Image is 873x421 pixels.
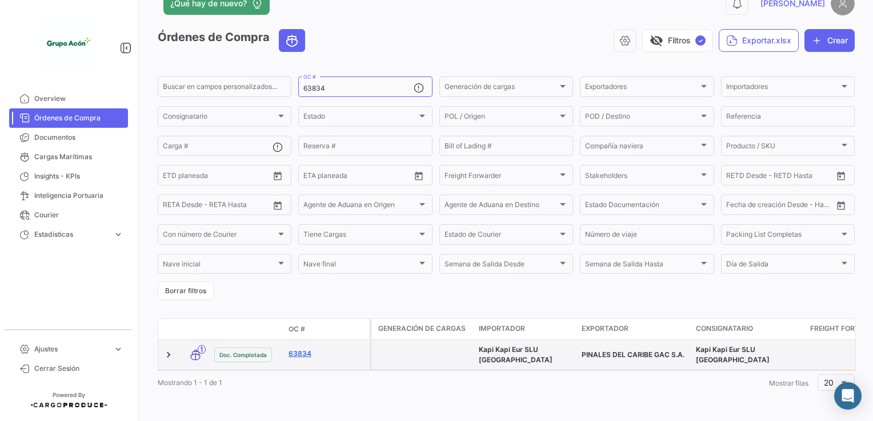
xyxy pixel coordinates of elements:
[34,152,123,162] span: Cargas Marítimas
[755,173,806,181] input: Hasta
[479,323,525,334] span: Importador
[642,29,713,52] button: visibility_offFiltros✓
[158,378,222,387] span: Mostrando 1 - 1 de 1
[34,171,123,181] span: Insights - KPIs
[40,14,97,71] img: 1f3d66c5-6a2d-4a07-a58d-3a8e9bbc88ff.jpeg
[378,323,466,334] span: Generación de cargas
[832,167,850,184] button: Open calendar
[585,262,698,270] span: Semana de Salida Hasta
[34,229,109,240] span: Estadísticas
[303,262,417,270] span: Nave final
[163,114,276,122] span: Consignatario
[34,344,109,354] span: Ajustes
[696,323,753,334] span: Consignatario
[113,229,123,240] span: expand_more
[695,35,706,46] span: ✓
[444,203,558,211] span: Agente de Aduana en Destino
[585,173,698,181] span: Stakeholders
[719,29,799,52] button: Exportar.xlsx
[726,173,747,181] input: Desde
[332,173,383,181] input: Hasta
[303,232,417,240] span: Tiene Cargas
[34,191,123,201] span: Inteligencia Portuaria
[804,29,855,52] button: Crear
[289,349,365,359] a: 63834
[163,173,183,181] input: Desde
[191,173,242,181] input: Hasta
[726,144,839,152] span: Producto / SKU
[371,319,474,339] datatable-header-cell: Generación de cargas
[284,319,370,339] datatable-header-cell: OC #
[444,84,558,92] span: Generación de cargas
[34,363,123,374] span: Cerrar Sesión
[691,319,806,339] datatable-header-cell: Consignatario
[582,350,684,359] span: PINALES DEL CARIBE GAC S.A.
[34,113,123,123] span: Órdenes de Compra
[9,186,128,205] a: Inteligencia Portuaria
[198,345,206,354] span: 1
[832,197,850,214] button: Open calendar
[726,232,839,240] span: Packing List Completas
[824,378,834,387] span: 20
[585,144,698,152] span: Compañía naviera
[9,89,128,108] a: Overview
[696,345,770,364] span: Kapi Kapi Eur SLU Antwerp
[279,30,305,51] button: Ocean
[444,232,558,240] span: Estado de Courier
[34,132,123,143] span: Documentos
[585,203,698,211] span: Estado Documentación
[163,203,183,211] input: Desde
[9,205,128,225] a: Courier
[163,349,174,361] a: Expand/Collapse Row
[34,210,123,220] span: Courier
[269,197,286,214] button: Open calendar
[9,167,128,186] a: Insights - KPIs
[158,29,309,52] h3: Órdenes de Compra
[585,84,698,92] span: Exportadores
[303,173,324,181] input: Desde
[410,167,427,184] button: Open calendar
[474,319,577,339] datatable-header-cell: Importador
[113,344,123,354] span: expand_more
[769,379,808,387] span: Mostrar filas
[289,324,305,334] span: OC #
[9,147,128,167] a: Cargas Marítimas
[582,323,628,334] span: Exportador
[210,325,284,334] datatable-header-cell: Estado Doc.
[303,114,417,122] span: Estado
[479,345,552,364] span: Kapi Kapi Eur SLU Antwerp
[34,94,123,104] span: Overview
[834,382,862,410] div: Abrir Intercom Messenger
[163,232,276,240] span: Con número de Courier
[269,167,286,184] button: Open calendar
[181,325,210,334] datatable-header-cell: Modo de Transporte
[444,114,558,122] span: POL / Origen
[585,114,698,122] span: POD / Destino
[9,128,128,147] a: Documentos
[444,262,558,270] span: Semana de Salida Desde
[158,281,214,300] button: Borrar filtros
[755,203,806,211] input: Hasta
[9,108,128,128] a: Órdenes de Compra
[650,34,663,47] span: visibility_off
[444,173,558,181] span: Freight Forwarder
[191,203,242,211] input: Hasta
[726,262,839,270] span: Día de Salida
[303,203,417,211] span: Agente de Aduana en Origen
[726,203,747,211] input: Desde
[219,350,267,359] span: Doc. Completada
[726,84,839,92] span: Importadores
[577,319,691,339] datatable-header-cell: Exportador
[163,262,276,270] span: Nave inicial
